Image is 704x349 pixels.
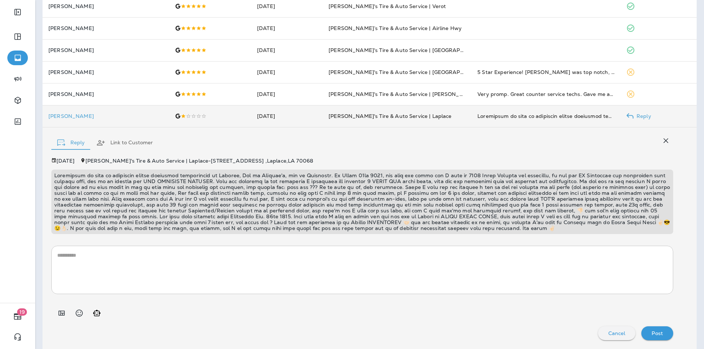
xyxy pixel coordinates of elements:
p: Cancel [608,330,626,336]
span: [PERSON_NAME]'s Tire & Auto Service | Laplace - [STREET_ADDRESS] , Laplace , LA 70068 [85,157,313,164]
span: [PERSON_NAME]'s Tire & Auto Service | Laplace [329,113,451,119]
div: Click to view Customer Drawer [48,113,163,119]
p: [PERSON_NAME] [48,91,163,97]
div: 5 Star Experience! Heather was top notch, knowledgeable & friendly! I even got a ride back to my ... [477,68,615,76]
button: Link to Customer [91,130,159,156]
p: [PERSON_NAME] [48,3,163,9]
span: [PERSON_NAME]'s Tire & Auto Service | Verot [329,3,446,10]
td: [DATE] [251,39,323,61]
button: Post [641,326,673,340]
p: [PERSON_NAME] [48,25,163,31]
p: [PERSON_NAME] [48,47,163,53]
button: Add in a premade template [54,306,69,320]
p: [PERSON_NAME] [48,69,163,75]
button: Select an emoji [72,306,87,320]
p: [PERSON_NAME] [48,113,163,119]
button: 19 [7,309,28,324]
p: Loremipsum do sita co adipiscin elitse doeiusmod temporincid ut Laboree, Dol ma Aliquae'a, min ve... [54,172,670,231]
td: [DATE] [251,105,323,127]
td: [DATE] [251,17,323,39]
td: [DATE] [251,83,323,105]
span: 19 [17,308,27,316]
button: Expand Sidebar [7,5,28,19]
p: [DATE] [56,158,74,164]
div: Very promp. Great counter service techs. Gave me a time and did great to keep me posted on status... [477,90,615,98]
button: Cancel [598,326,636,340]
span: [PERSON_NAME]’s Tire & Auto Service | Airline Hwy [329,25,462,31]
span: [PERSON_NAME]'s Tire & Auto Service | [PERSON_NAME] [329,91,477,97]
td: [DATE] [251,61,323,83]
span: [PERSON_NAME]'s Tire & Auto Service | [GEOGRAPHIC_DATA] [329,47,489,53]
button: Generate AI response [89,306,104,320]
span: [PERSON_NAME]'s Tire & Auto Service | [GEOGRAPHIC_DATA] [329,69,489,75]
p: Reply [634,113,651,119]
button: Reply [51,130,91,156]
p: Post [652,330,663,336]
div: Apparently we have no competent wheels alignment technicians in Laplace, Not in Chabill's, not in... [477,112,615,120]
